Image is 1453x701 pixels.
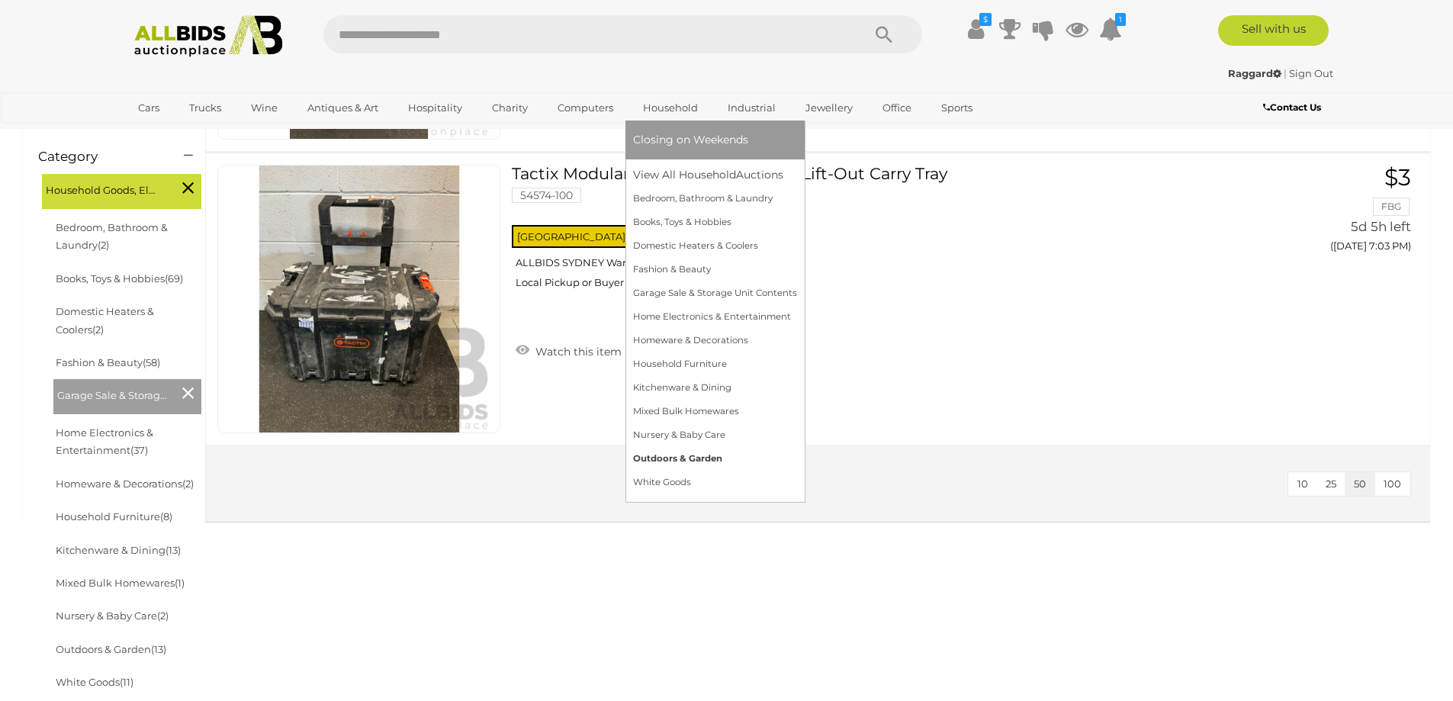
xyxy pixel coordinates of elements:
a: Tactix Modular Rolling Toolbox with Lift-Out Carry Tray 54574-100 [GEOGRAPHIC_DATA] Taren Point A... [523,165,1214,301]
span: (2) [182,478,194,490]
a: White Goods(11) [56,676,133,688]
span: Garage Sale & Storage Unit Contents [57,383,172,404]
a: Outdoors & Garden(13) [56,643,166,655]
strong: Raggard [1228,67,1281,79]
a: Hospitality [398,95,472,121]
a: Mixed Bulk Homewares(1) [56,577,185,589]
span: $3 [1384,163,1411,191]
span: 50 [1354,478,1366,490]
a: Industrial [718,95,786,121]
a: [GEOGRAPHIC_DATA] [128,121,256,146]
i: $ [979,13,992,26]
h4: Category [38,150,161,164]
a: Domestic Heaters & Coolers(2) [56,305,154,335]
a: Bedroom, Bathroom & Laundry(2) [56,221,168,251]
span: (11) [120,676,133,688]
a: 1 [1099,15,1122,43]
a: Wine [241,95,288,121]
span: (58) [143,356,160,368]
button: 100 [1374,472,1410,496]
a: Raggard [1228,67,1284,79]
a: $3 FBG 5d 5h left ([DATE] 7:03 PM) [1238,165,1415,260]
a: Nursery & Baby Care(2) [56,609,169,622]
span: (2) [157,609,169,622]
img: Allbids.com.au [126,15,291,57]
a: Sign Out [1289,67,1333,79]
i: 1 [1115,13,1126,26]
a: Books, Toys & Hobbies(69) [56,272,183,285]
a: Kitchenware & Dining(13) [56,544,181,556]
a: Jewellery [796,95,863,121]
a: Office [873,95,921,121]
button: 10 [1288,472,1317,496]
a: Computers [548,95,623,121]
a: Watch this item [512,339,625,362]
span: 25 [1326,478,1336,490]
span: (69) [165,272,183,285]
a: Home Electronics & Entertainment(37) [56,426,153,456]
a: Charity [482,95,538,121]
button: 50 [1345,472,1375,496]
span: (2) [98,239,109,251]
span: Watch this item [532,345,622,359]
button: Search [846,15,922,53]
a: Household [633,95,708,121]
span: (13) [166,544,181,556]
span: Household Goods, Electricals & Hobbies [46,178,160,199]
span: (2) [92,323,104,336]
img: 54574-100a.jpeg [226,166,493,432]
a: Sports [931,95,982,121]
span: (13) [151,643,166,655]
b: Contact Us [1263,101,1321,113]
a: Fashion & Beauty(58) [56,356,160,368]
span: 100 [1384,478,1401,490]
a: $ [965,15,988,43]
a: Sell with us [1218,15,1329,46]
a: Homeware & Decorations(2) [56,478,194,490]
span: 10 [1297,478,1308,490]
button: 25 [1316,472,1345,496]
span: | [1284,67,1287,79]
a: Antiques & Art [297,95,388,121]
span: (8) [160,510,172,523]
a: Trucks [179,95,231,121]
a: Household Furniture(8) [56,510,172,523]
span: (1) [175,577,185,589]
a: Cars [128,95,169,121]
span: (37) [130,444,148,456]
a: Contact Us [1263,99,1325,116]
